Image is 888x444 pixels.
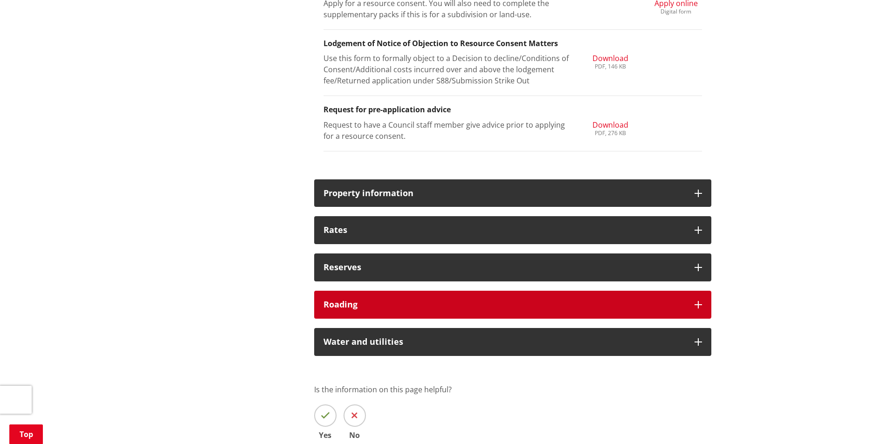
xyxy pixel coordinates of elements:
[9,424,43,444] a: Top
[324,39,702,48] h3: Lodgement of Notice of Objection to Resource Consent Matters
[324,105,702,114] h3: Request for pre-application advice
[344,431,366,439] span: No
[592,130,628,136] div: PDF, 276 KB
[324,225,685,235] h3: Rates
[324,119,571,142] p: Request to have a Council staff member give advice prior to applying for a resource consent.
[592,119,628,136] a: Download PDF, 276 KB
[314,384,711,395] p: Is the information on this page helpful?
[324,300,685,309] h3: Roading
[324,189,685,198] h3: Property information
[324,53,571,86] p: Use this form to formally object to a Decision to decline/Conditions of Consent/Additional costs ...
[592,120,628,130] span: Download
[324,263,685,272] h3: Reserves
[592,53,628,63] span: Download
[845,405,879,438] iframe: Messenger Launcher
[314,431,337,439] span: Yes
[324,337,685,347] h3: Water and utilities
[654,9,698,14] div: Digital form
[592,53,628,69] a: Download PDF, 146 KB
[592,64,628,69] div: PDF, 146 KB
